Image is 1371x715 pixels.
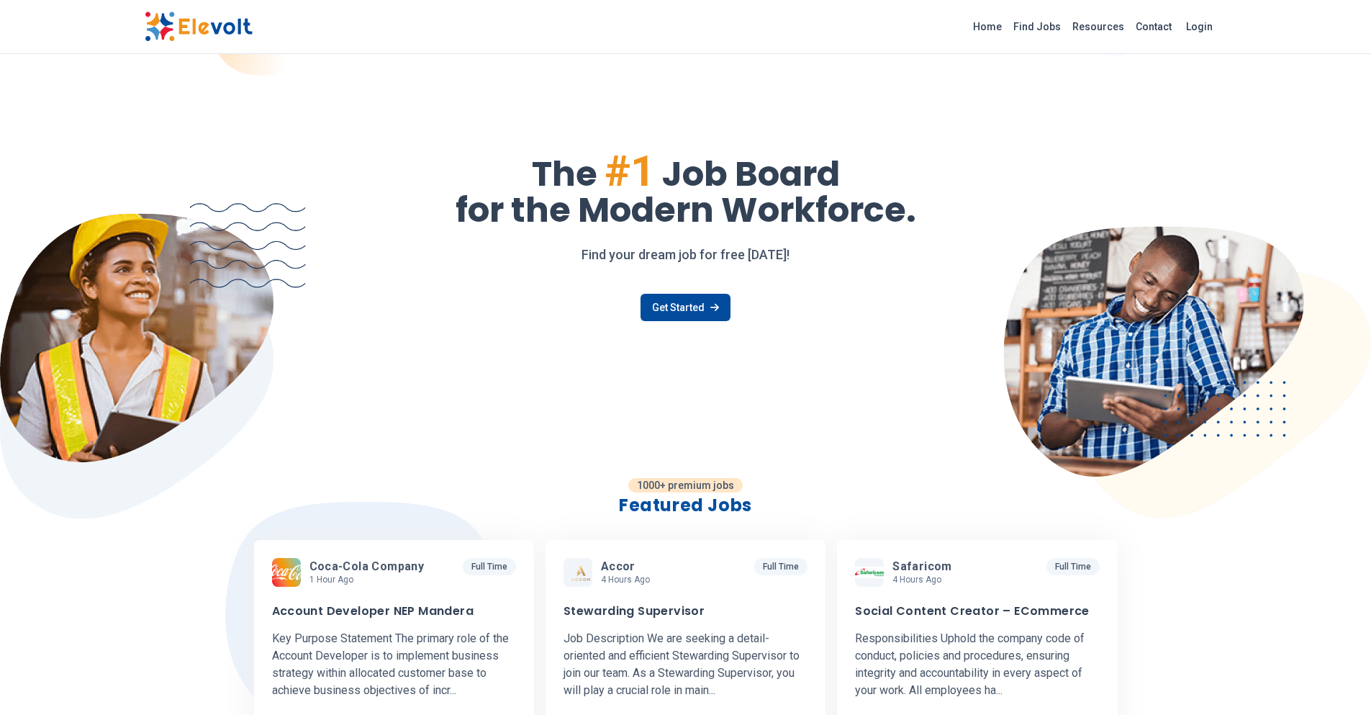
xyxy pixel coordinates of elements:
p: Find your dream job for free [DATE]! [145,245,1227,265]
p: Full Time [1046,558,1100,575]
span: Safaricom [892,559,952,574]
a: Resources [1067,15,1130,38]
p: Job Description We are seeking a detail-oriented and efficient Stewarding Supervisor to join our ... [564,630,807,699]
h1: The Job Board for the Modern Workforce. [145,150,1227,228]
h3: Social Content Creator – ECommerce [855,604,1090,619]
p: Key Purpose Statement The primary role of the Account Developer is to implement business strategy... [272,630,516,699]
img: Elevolt [145,12,253,42]
span: Coca-Cola Company [309,559,425,574]
p: Responsibilities Uphold the company code of conduct, policies and procedures, ensuring integrity ... [855,630,1099,699]
img: Accor [564,564,592,582]
h3: Account Developer NEP Mandera [272,604,474,619]
span: #1 [605,145,655,197]
a: Contact [1130,15,1177,38]
h3: Stewarding Supervisor [564,604,705,619]
p: 1 hour ago [309,574,430,585]
p: 4 hours ago [601,574,650,585]
p: Full Time [754,558,807,575]
img: Coca-Cola Company [272,558,301,587]
a: Login [1177,12,1221,41]
img: Safaricom [855,567,884,578]
p: 4 hours ago [892,574,958,585]
a: Get Started [641,294,730,321]
a: Find Jobs [1008,15,1067,38]
span: Accor [601,559,635,574]
p: Full Time [463,558,516,575]
a: Home [967,15,1008,38]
